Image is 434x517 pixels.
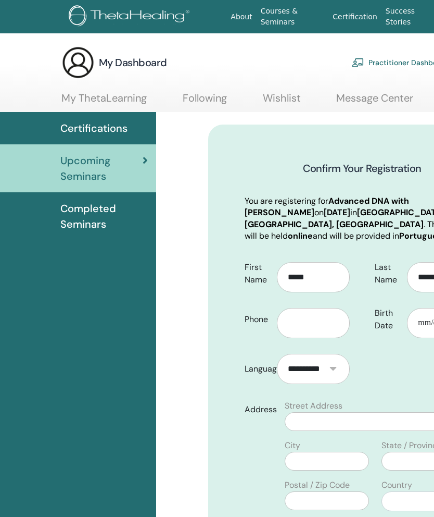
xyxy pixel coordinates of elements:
[99,55,167,70] h3: My Dashboard
[60,120,127,136] span: Certifications
[237,400,278,420] label: Address
[60,153,143,184] span: Upcoming Seminars
[60,201,148,232] span: Completed Seminars
[367,257,407,290] label: Last Name
[69,5,193,29] img: logo.png
[328,7,381,27] a: Certification
[237,310,277,329] label: Phone
[237,257,277,290] label: First Name
[61,46,95,79] img: generic-user-icon.jpg
[285,479,350,491] label: Postal / Zip Code
[285,439,300,452] label: City
[336,92,413,112] a: Message Center
[245,195,409,218] b: Advanced DNA with [PERSON_NAME]
[352,58,364,67] img: chalkboard-teacher.svg
[263,92,301,112] a: Wishlist
[183,92,227,112] a: Following
[285,400,342,412] label: Street Address
[61,92,147,112] a: My ThetaLearning
[324,207,350,218] b: [DATE]
[257,2,329,32] a: Courses & Seminars
[381,479,412,491] label: Country
[226,7,256,27] a: About
[367,303,407,336] label: Birth Date
[288,230,313,241] b: online
[237,359,277,379] label: Language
